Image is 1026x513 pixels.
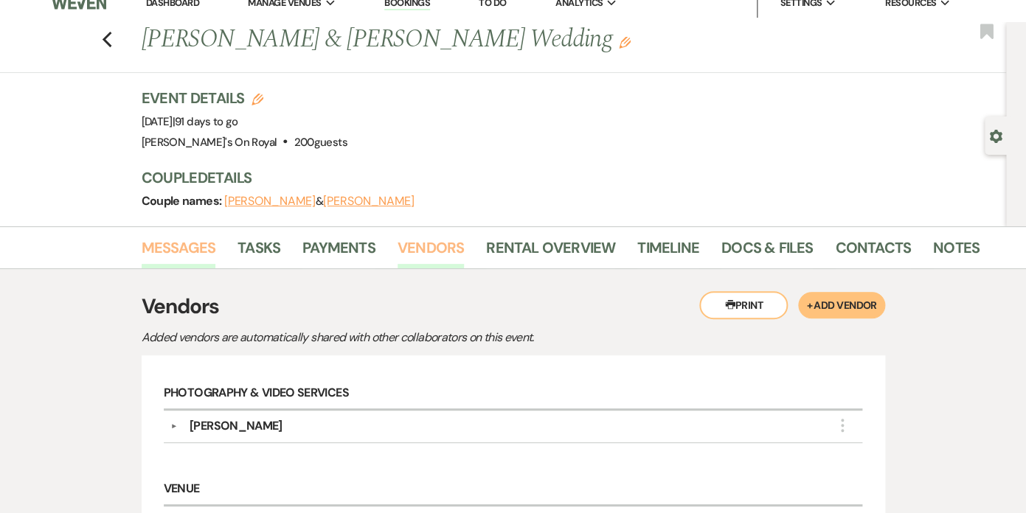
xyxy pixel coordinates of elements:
span: [PERSON_NAME]'s On Royal [142,135,277,150]
span: & [224,194,415,209]
h3: Vendors [142,291,885,322]
button: Open lead details [989,128,1002,142]
button: [PERSON_NAME] [323,195,415,207]
span: | [173,114,238,129]
a: Vendors [398,236,464,268]
h6: Photography & Video Services [164,377,863,410]
a: Timeline [637,236,699,268]
button: + Add Vendor [798,292,884,318]
span: 91 days to go [175,114,238,129]
button: ▼ [165,422,183,430]
a: Docs & Files [721,236,813,268]
span: 200 guests [294,135,347,150]
a: Notes [933,236,980,268]
a: Payments [302,236,375,268]
h3: Couple Details [142,167,968,188]
h1: [PERSON_NAME] & [PERSON_NAME] Wedding [142,22,803,57]
span: Couple names: [142,193,224,209]
a: Tasks [238,236,280,268]
span: [DATE] [142,114,238,129]
div: [PERSON_NAME] [190,417,283,435]
a: Contacts [835,236,911,268]
button: Edit [619,35,631,49]
a: Rental Overview [486,236,615,268]
h3: Event Details [142,88,347,108]
a: Messages [142,236,216,268]
button: [PERSON_NAME] [224,195,316,207]
button: Print [699,291,788,319]
p: Added vendors are automatically shared with other collaborators on this event. [142,328,658,347]
h6: Venue [164,474,863,506]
